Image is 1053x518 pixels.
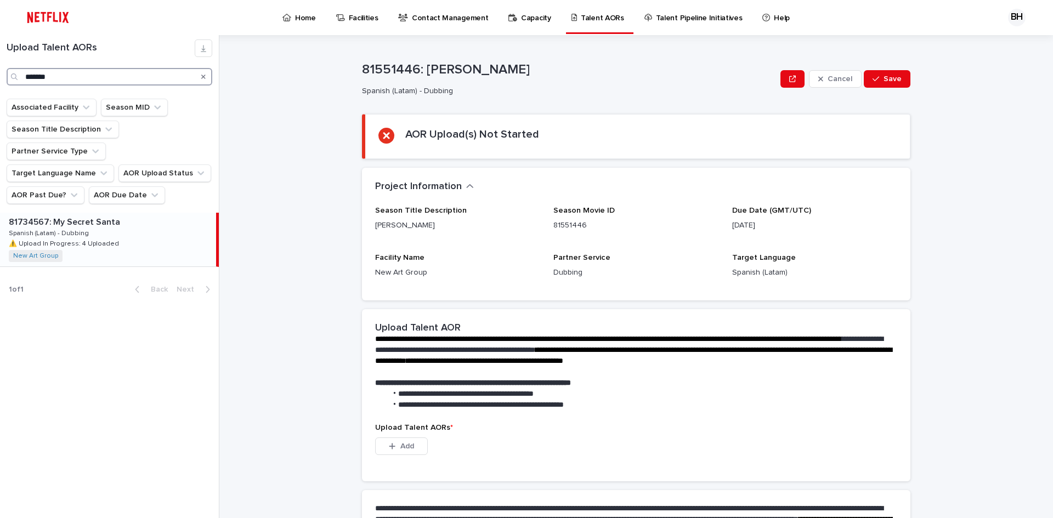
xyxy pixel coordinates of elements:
[375,181,462,193] h2: Project Information
[177,286,201,293] span: Next
[7,186,84,204] button: AOR Past Due?
[101,99,168,116] button: Season MID
[375,181,474,193] button: Project Information
[553,267,718,278] p: Dubbing
[89,186,165,204] button: AOR Due Date
[22,7,74,29] img: ifQbXi3ZQGMSEF7WDB7W
[7,121,119,138] button: Season Title Description
[828,75,852,83] span: Cancel
[375,254,424,261] span: Facility Name
[375,220,540,231] p: [PERSON_NAME]
[126,284,172,294] button: Back
[118,164,211,182] button: AOR Upload Status
[1008,9,1026,26] div: BH
[362,62,776,78] p: 81551446: [PERSON_NAME]
[400,442,414,450] span: Add
[375,424,453,431] span: Upload Talent AORs
[144,286,168,293] span: Back
[375,322,461,334] h2: Upload Talent AOR
[9,227,91,237] p: Spanish (Latam) - Dubbing
[7,42,195,54] h1: Upload Talent AORs
[375,267,540,278] p: New Art Group
[362,87,772,96] p: Spanish (Latam) - Dubbing
[375,207,467,214] span: Season Title Description
[9,238,121,248] p: ⚠️ Upload In Progress: 4 Uploaded
[553,220,718,231] p: 81551446
[732,207,811,214] span: Due Date (GMT/UTC)
[375,437,428,455] button: Add
[7,68,212,86] input: Search
[9,215,122,227] p: 81734567: My Secret Santa
[7,143,106,160] button: Partner Service Type
[7,99,97,116] button: Associated Facility
[884,75,902,83] span: Save
[13,252,58,260] a: New Art Group
[732,267,897,278] p: Spanish (Latam)
[553,254,610,261] span: Partner Service
[405,128,539,141] h2: AOR Upload(s) Not Started
[732,220,897,231] p: [DATE]
[732,254,796,261] span: Target Language
[809,70,862,88] button: Cancel
[172,284,219,294] button: Next
[553,207,615,214] span: Season Movie ID
[864,70,910,88] button: Save
[7,164,114,182] button: Target Language Name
